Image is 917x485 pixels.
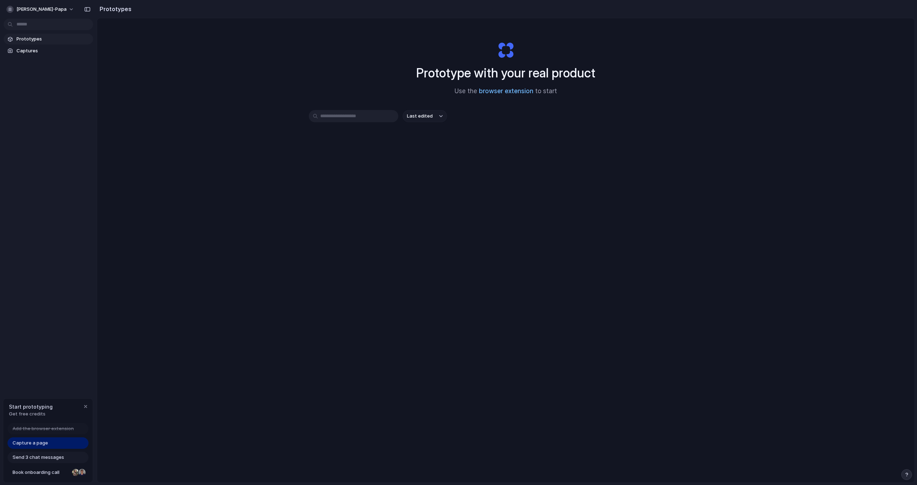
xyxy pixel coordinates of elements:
span: Captures [16,47,90,54]
span: Book onboarding call [13,469,69,476]
span: Last edited [407,113,433,120]
span: Prototypes [16,35,90,43]
h2: Prototypes [97,5,131,13]
a: Prototypes [4,34,93,44]
div: Christian Iacullo [78,468,86,477]
button: Last edited [403,110,447,122]
span: Start prototyping [9,403,53,410]
span: Add the browser extension [13,425,74,432]
h1: Prototype with your real product [416,63,595,82]
a: Captures [4,46,93,56]
a: Book onboarding call [8,467,88,478]
span: Send 3 chat messages [13,454,64,461]
a: browser extension [479,87,533,95]
button: [PERSON_NAME]-papa [4,4,78,15]
span: Get free credits [9,410,53,418]
span: Use the to start [455,87,557,96]
span: Capture a page [13,439,48,447]
span: [PERSON_NAME]-papa [16,6,67,13]
div: Nicole Kubica [71,468,80,477]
